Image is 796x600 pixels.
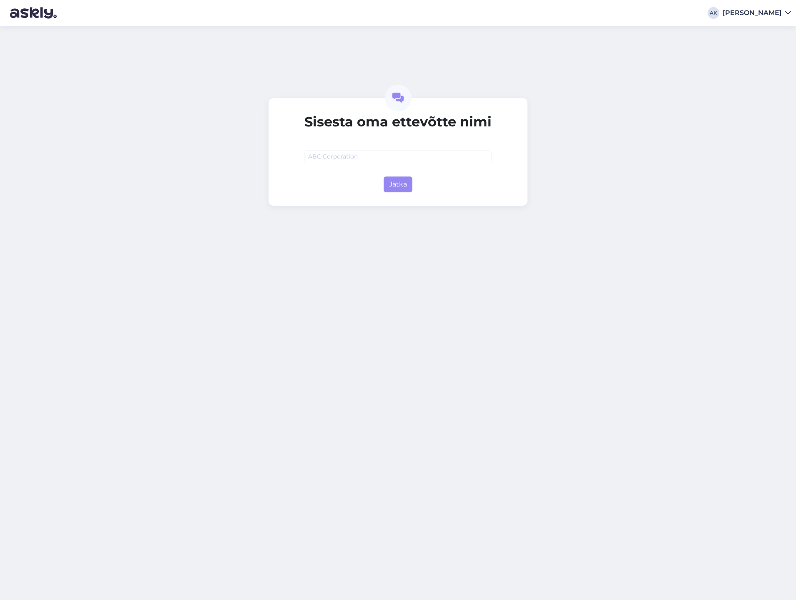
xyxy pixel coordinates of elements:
h2: Sisesta oma ettevõtte nimi [304,114,492,130]
div: [PERSON_NAME] [723,10,782,16]
a: [PERSON_NAME] [723,10,791,16]
div: AK [708,7,719,19]
button: Jätka [384,176,412,192]
input: ABC Corporation [304,150,492,163]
